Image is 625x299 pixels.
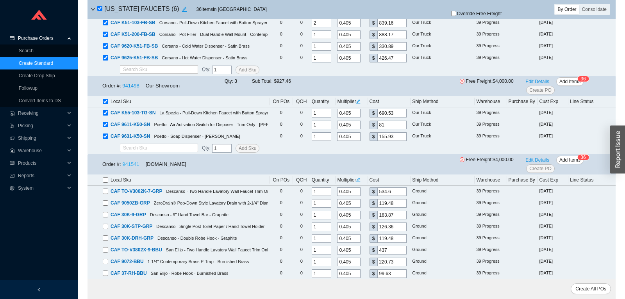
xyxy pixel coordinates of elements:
span: ( 6 ) [171,5,179,12]
span: Picking [18,119,65,132]
sup: 36 [577,155,589,160]
td: 0 [270,29,293,41]
td: [DATE] [537,131,568,142]
td: 0 [270,41,293,52]
span: Order #: [102,83,121,89]
button: Edit Details [522,156,552,164]
td: 0 [293,41,310,52]
div: $ [370,211,377,219]
span: CAF 9625-K51-FB-SB [111,55,158,61]
span: Descanso - Double Robe Hook - Graphite [157,236,237,240]
div: By Order [555,5,579,14]
div: $ [370,199,377,208]
span: 1-1/4" Contemporary Brass P-Trap - Burnished Brass [148,259,249,264]
td: 39 Progress [475,221,507,233]
td: [DATE] [537,244,568,256]
td: [DATE] [537,233,568,244]
div: $ [370,187,377,196]
button: Add Items [556,77,584,86]
div: $ [370,19,377,27]
td: 0 [270,52,293,64]
td: 0 [293,233,310,244]
td: Our Truck [411,41,475,52]
span: CAF 9620-K51-FB-SB [111,43,158,49]
a: 941541 [122,161,139,167]
span: : [202,144,211,153]
span: Add Items [559,78,580,85]
span: CAF 9050ZB-GRP [111,200,150,206]
th: On POs [270,174,293,186]
span: Descanso - 9" Hand Towel Bar - Graphite [150,212,229,217]
td: 0 [270,198,293,209]
span: Products [18,157,65,169]
td: Ground [411,268,475,279]
span: Local Sku [111,98,131,105]
td: 0 [293,268,310,279]
span: Edit Details [525,156,549,164]
span: $4,000.00 [493,78,513,84]
span: $4,000.00 [493,157,513,162]
td: Ground [411,209,475,221]
td: 39 Progress [475,256,507,268]
div: $ [370,42,377,51]
span: edit [179,7,189,12]
span: 3 [580,76,583,82]
span: Reports [18,169,65,182]
span: Sub Total: [252,78,273,84]
td: 0 [270,233,293,244]
a: Create Standard [19,61,53,66]
span: 3 [234,78,237,84]
span: Descanso - Single Post Toilet Paper / Hand Towel Holder - Graphite [156,224,285,229]
span: credit-card [9,36,15,41]
td: 39 Progress [475,119,507,131]
a: Create Drop Ship [19,73,55,78]
input: 1 [212,144,232,153]
td: 0 [293,186,310,198]
td: 39 Progress [475,29,507,41]
div: Multiplier [337,176,366,184]
span: Poetto - Soap Dispenser - [PERSON_NAME] [154,134,240,139]
span: CAF 37-RH-BBU [111,271,147,276]
td: [DATE] [537,29,568,41]
td: [DATE] [537,107,568,119]
span: Corsano - Hot Water Dispenser - Satin Brass [162,55,247,60]
th: Ship Method [411,174,475,186]
td: 39 Progress [475,233,507,244]
td: Our Truck [411,17,475,29]
th: QOH [293,174,310,186]
span: [DOMAIN_NAME] [146,161,186,167]
a: Convert Items to DS [19,98,61,103]
td: Our Truck [411,131,475,142]
th: Quantity [310,96,336,107]
span: read [9,161,15,166]
td: 39 Progress [475,107,507,119]
span: Override Free Freight [457,11,502,16]
span: CAF 9631-K50-SN [111,133,150,139]
span: Receiving [18,107,65,119]
a: Followup [19,85,37,91]
td: [DATE] [537,119,568,131]
td: 0 [293,131,310,142]
span: La Spezia - Pull-Down Kitchen Faucet with Button Sprayer - Quad Spout - Satin Nickel [159,110,324,115]
span: 6 [583,155,586,160]
span: edit [356,178,361,182]
td: 0 [270,131,293,142]
span: Free Freight: [460,77,522,94]
div: $ [370,54,377,62]
td: 0 [293,119,310,131]
td: Ground [411,221,475,233]
td: Our Truck [411,29,475,41]
span: Our Showroom [146,83,180,89]
span: CAF K51-103-FB-SB [111,20,155,25]
sup: 36 [577,76,589,82]
span: CAF 9611-K50-SN [111,122,150,127]
span: Qty [202,67,209,72]
td: 39 Progress [475,17,507,29]
span: down [91,7,95,12]
td: 0 [270,209,293,221]
span: edit [356,99,361,104]
th: Purchase By [507,96,538,107]
td: 39 Progress [475,244,507,256]
td: Our Truck [411,52,475,64]
td: Ground [411,244,475,256]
